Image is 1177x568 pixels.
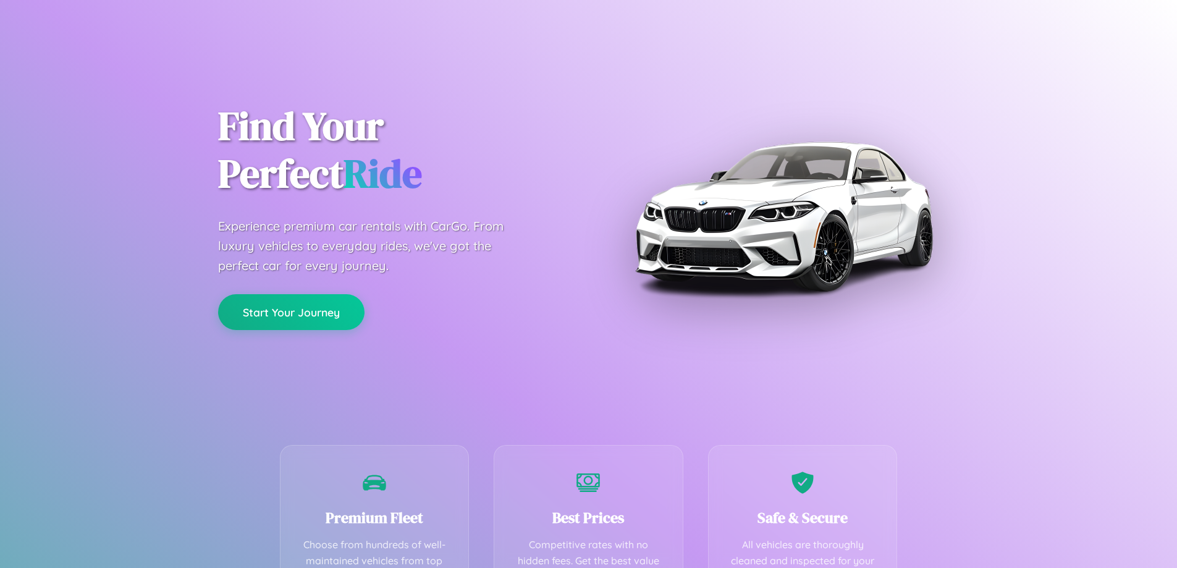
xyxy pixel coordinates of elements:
[629,62,938,371] img: Premium BMW car rental vehicle
[218,216,527,276] p: Experience premium car rentals with CarGo. From luxury vehicles to everyday rides, we've got the ...
[727,507,879,528] h3: Safe & Secure
[299,507,450,528] h3: Premium Fleet
[218,103,570,198] h1: Find Your Perfect
[218,294,365,330] button: Start Your Journey
[513,507,664,528] h3: Best Prices
[344,146,422,200] span: Ride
